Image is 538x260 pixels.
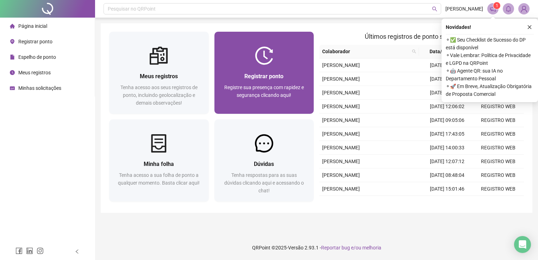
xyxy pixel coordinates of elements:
td: [DATE] 09:05:06 [422,113,473,127]
td: [DATE] 12:05:52 [422,196,473,210]
div: Open Intercom Messenger [514,236,531,253]
span: environment [10,39,15,44]
td: [DATE] 12:07:12 [422,155,473,168]
td: REGISTRO WEB [473,182,524,196]
span: [PERSON_NAME] [322,62,360,68]
span: ⚬ 🤖 Agente QR: sua IA no Departamento Pessoal [446,67,534,82]
span: notification [490,6,496,12]
span: [PERSON_NAME] [322,145,360,150]
span: Dúvidas [254,161,274,167]
span: search [432,6,437,12]
td: [DATE] 17:43:05 [422,127,473,141]
span: [PERSON_NAME] [322,117,360,123]
span: clock-circle [10,70,15,75]
a: Minha folhaTenha acesso a sua folha de ponto a qualquer momento. Basta clicar aqui! [109,119,209,202]
td: REGISTRO WEB [473,196,524,210]
span: search [412,49,416,54]
img: 87183 [519,4,529,14]
span: facebook [15,247,23,254]
td: REGISTRO WEB [473,127,524,141]
span: Colaborador [322,48,409,55]
span: bell [505,6,512,12]
td: [DATE] 15:01:46 [422,182,473,196]
span: Tenha acesso a sua folha de ponto a qualquer momento. Basta clicar aqui! [118,172,200,186]
td: [DATE] 17:41:14 [422,72,473,86]
span: instagram [37,247,44,254]
span: Versão [288,245,304,250]
td: REGISTRO WEB [473,100,524,113]
span: [PERSON_NAME] [322,104,360,109]
span: [PERSON_NAME] [322,159,360,164]
span: Tenha acesso aos seus registros de ponto, incluindo geolocalização e demais observações! [120,85,198,106]
td: REGISTRO WEB [473,168,524,182]
td: [DATE] 12:06:02 [422,100,473,113]
span: linkedin [26,247,33,254]
span: ⚬ Vale Lembrar: Política de Privacidade e LGPD na QRPoint [446,51,534,67]
a: Registrar pontoRegistre sua presença com rapidez e segurança clicando aqui! [214,32,314,114]
span: Página inicial [18,23,47,29]
td: REGISTRO WEB [473,141,524,155]
sup: 1 [493,2,500,9]
a: Meus registrosTenha acesso aos seus registros de ponto, incluindo geolocalização e demais observa... [109,32,209,114]
span: Registrar ponto [18,39,52,44]
a: DúvidasTenha respostas para as suas dúvidas clicando aqui e acessando o chat! [214,119,314,202]
td: [DATE] 14:00:33 [422,141,473,155]
span: Meus registros [140,73,178,80]
td: REGISTRO WEB [473,113,524,127]
span: file [10,55,15,60]
span: [PERSON_NAME] [322,76,360,82]
span: Registre sua presença com rapidez e segurança clicando aqui! [224,85,304,98]
footer: QRPoint © 2025 - 2.93.1 - [95,235,538,260]
th: Data/Hora [419,45,469,58]
span: ⚬ ✅ Seu Checklist de Sucesso do DP está disponível [446,36,534,51]
span: search [411,46,418,57]
span: left [75,249,80,254]
span: schedule [10,86,15,91]
td: [DATE] 08:48:04 [422,168,473,182]
span: Data/Hora [422,48,460,55]
span: [PERSON_NAME] [322,172,360,178]
span: 1 [496,3,498,8]
span: Minha folha [144,161,174,167]
span: Novidades ! [446,23,471,31]
span: home [10,24,15,29]
span: Tenha respostas para as suas dúvidas clicando aqui e acessando o chat! [224,172,304,193]
span: [PERSON_NAME] [445,5,483,13]
td: REGISTRO WEB [473,155,524,168]
span: Últimos registros de ponto sincronizados [365,33,478,40]
span: [PERSON_NAME] [322,90,360,95]
span: [PERSON_NAME] [322,186,360,192]
td: [DATE] 09:01:27 [422,58,473,72]
span: close [527,25,532,30]
span: Reportar bug e/ou melhoria [321,245,381,250]
span: Espelho de ponto [18,54,56,60]
td: [DATE] 14:08:45 [422,86,473,100]
span: ⚬ 🚀 Em Breve, Atualização Obrigatória de Proposta Comercial [446,82,534,98]
span: Minhas solicitações [18,85,61,91]
span: [PERSON_NAME] [322,131,360,137]
span: Meus registros [18,70,51,75]
span: Registrar ponto [244,73,283,80]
